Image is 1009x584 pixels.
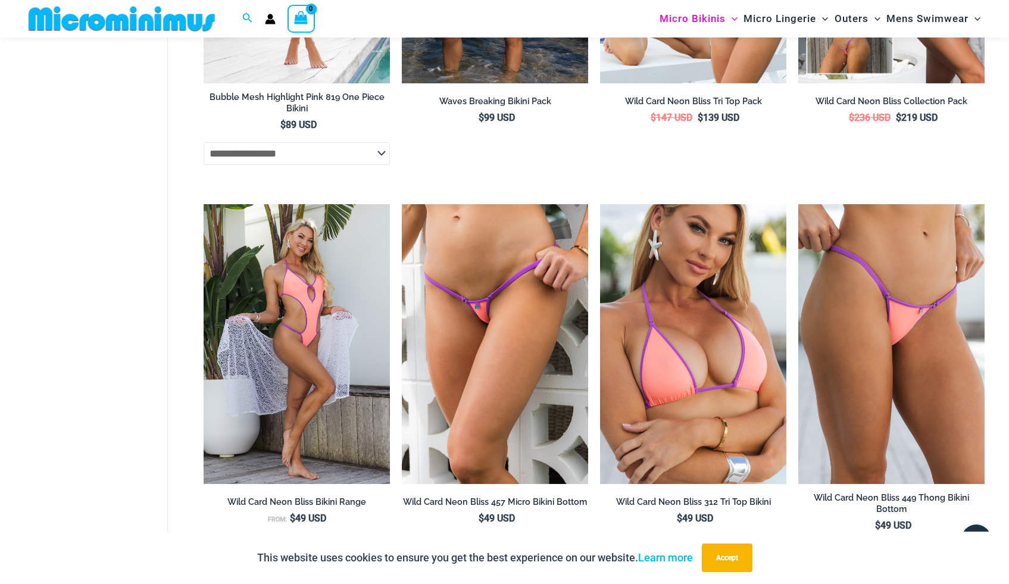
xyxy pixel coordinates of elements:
[651,112,656,123] span: $
[741,4,831,34] a: Micro LingerieMenu ToggleMenu Toggle
[798,204,985,483] img: Wild Card Neon Bliss 449 Thong 01
[896,112,938,123] bdi: 219 USD
[657,4,741,34] a: Micro BikinisMenu ToggleMenu Toggle
[204,204,390,483] img: Wild Card Neon Bliss 312 Top 01
[677,513,682,524] span: $
[280,119,317,130] bdi: 89 USD
[402,204,588,483] a: Wild Card Neon Bliss 312 Top 457 Micro 04Wild Card Neon Bliss 312 Top 457 Micro 05Wild Card Neon ...
[204,92,390,118] a: Bubble Mesh Highlight Pink 819 One Piece Bikini
[798,204,985,483] a: Wild Card Neon Bliss 449 Thong 01Wild Card Neon Bliss 449 Thong 02Wild Card Neon Bliss 449 Thong 02
[883,4,983,34] a: Mens SwimwearMenu ToggleMenu Toggle
[835,4,869,34] span: Outers
[798,492,985,514] h2: Wild Card Neon Bliss 449 Thong Bikini Bottom
[677,513,713,524] bdi: 49 USD
[798,492,985,519] a: Wild Card Neon Bliss 449 Thong Bikini Bottom
[638,551,693,564] a: Learn more
[402,496,588,508] h2: Wild Card Neon Bliss 457 Micro Bikini Bottom
[600,496,786,508] h2: Wild Card Neon Bliss 312 Tri Top Bikini
[479,112,515,123] bdi: 99 USD
[702,544,752,572] button: Accept
[896,112,901,123] span: $
[600,204,786,483] a: Wild Card Neon Bliss 312 Top 03Wild Card Neon Bliss 312 Top 457 Micro 02Wild Card Neon Bliss 312 ...
[268,516,287,523] span: From:
[402,496,588,512] a: Wild Card Neon Bliss 457 Micro Bikini Bottom
[875,520,880,531] span: $
[600,96,786,107] h2: Wild Card Neon Bliss Tri Top Pack
[290,513,326,524] bdi: 49 USD
[600,204,786,483] img: Wild Card Neon Bliss 312 Top 03
[816,4,828,34] span: Menu Toggle
[479,513,484,524] span: $
[798,96,985,107] h2: Wild Card Neon Bliss Collection Pack
[886,4,969,34] span: Mens Swimwear
[832,4,883,34] a: OutersMenu ToggleMenu Toggle
[265,14,276,24] a: Account icon link
[698,112,703,123] span: $
[288,5,315,32] a: View Shopping Cart, empty
[726,4,738,34] span: Menu Toggle
[744,4,816,34] span: Micro Lingerie
[875,520,911,531] bdi: 49 USD
[24,5,220,32] img: MM SHOP LOGO FLAT
[204,92,390,114] h2: Bubble Mesh Highlight Pink 819 One Piece Bikini
[651,112,692,123] bdi: 147 USD
[655,2,985,36] nav: Site Navigation
[479,112,484,123] span: $
[600,496,786,512] a: Wild Card Neon Bliss 312 Tri Top Bikini
[280,119,286,130] span: $
[204,496,390,512] a: Wild Card Neon Bliss Bikini Range
[290,513,295,524] span: $
[698,112,739,123] bdi: 139 USD
[402,204,588,483] img: Wild Card Neon Bliss 312 Top 457 Micro 05
[242,11,253,26] a: Search icon link
[849,112,891,123] bdi: 236 USD
[204,204,390,483] a: Wild Card Neon Bliss 312 Top 01Wild Card Neon Bliss 819 One Piece St Martin 5996 Sarong 04Wild Ca...
[849,112,854,123] span: $
[402,96,588,111] a: Waves Breaking Bikini Pack
[969,4,980,34] span: Menu Toggle
[402,96,588,107] h2: Waves Breaking Bikini Pack
[798,96,985,111] a: Wild Card Neon Bliss Collection Pack
[660,4,726,34] span: Micro Bikinis
[479,513,515,524] bdi: 49 USD
[204,496,390,508] h2: Wild Card Neon Bliss Bikini Range
[869,4,880,34] span: Menu Toggle
[600,96,786,111] a: Wild Card Neon Bliss Tri Top Pack
[257,549,693,567] p: This website uses cookies to ensure you get the best experience on our website.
